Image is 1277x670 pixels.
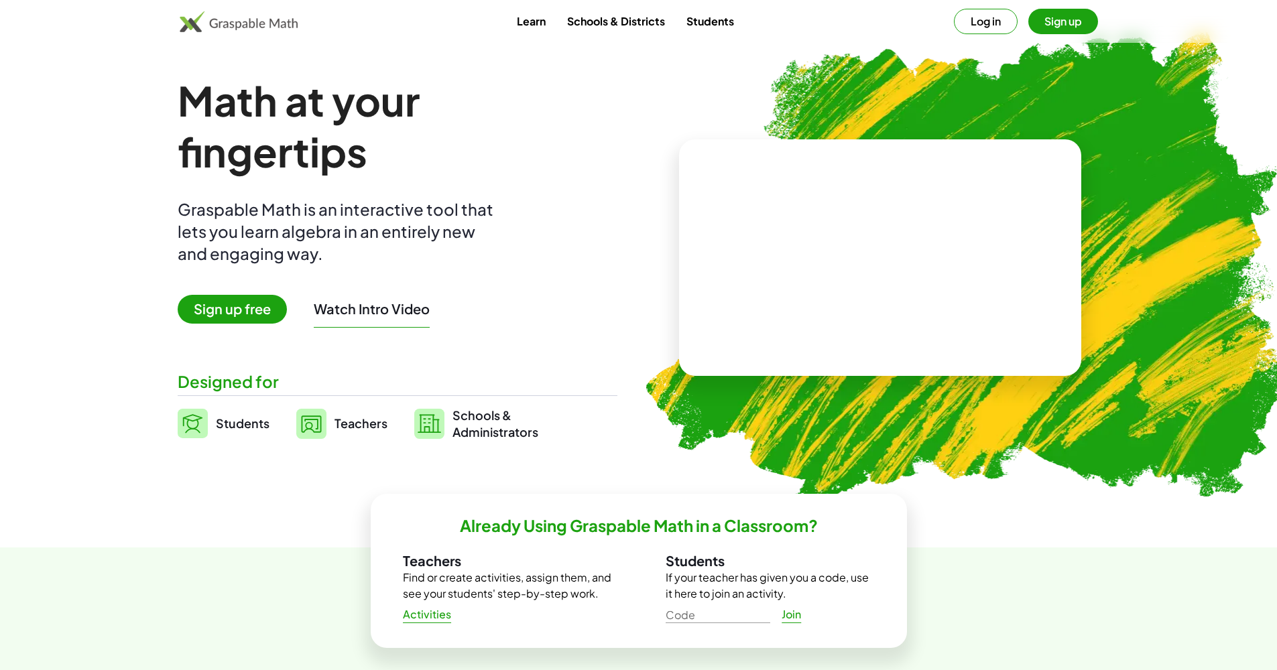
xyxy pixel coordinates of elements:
img: svg%3e [296,409,326,439]
span: Sign up free [178,295,287,324]
p: Find or create activities, assign them, and see your students' step-by-step work. [403,569,612,602]
span: Join [782,608,802,622]
p: If your teacher has given you a code, use it here to join an activity. [666,569,875,602]
div: Designed for [178,371,617,393]
a: Schools &Administrators [414,407,538,440]
a: Activities [392,602,463,626]
button: Log in [954,9,1018,34]
div: Graspable Math is an interactive tool that lets you learn algebra in an entirely new and engaging... [178,198,499,265]
span: Schools & Administrators [452,407,538,440]
span: Teachers [335,415,387,431]
a: Join [770,602,813,626]
img: svg%3e [414,409,444,439]
button: Watch Intro Video [314,300,430,318]
img: svg%3e [178,409,208,438]
a: Students [676,9,745,33]
span: Students [216,415,269,431]
a: Schools & Districts [556,9,676,33]
h1: Math at your fingertips [178,75,604,177]
button: Sign up [1028,9,1098,34]
a: Teachers [296,407,387,440]
h3: Students [666,552,875,569]
h2: Already Using Graspable Math in a Classroom? [460,515,818,536]
a: Students [178,407,269,440]
span: Activities [403,608,452,622]
a: Learn [506,9,556,33]
h3: Teachers [403,552,612,569]
video: What is this? This is dynamic math notation. Dynamic math notation plays a central role in how Gr... [780,208,981,308]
